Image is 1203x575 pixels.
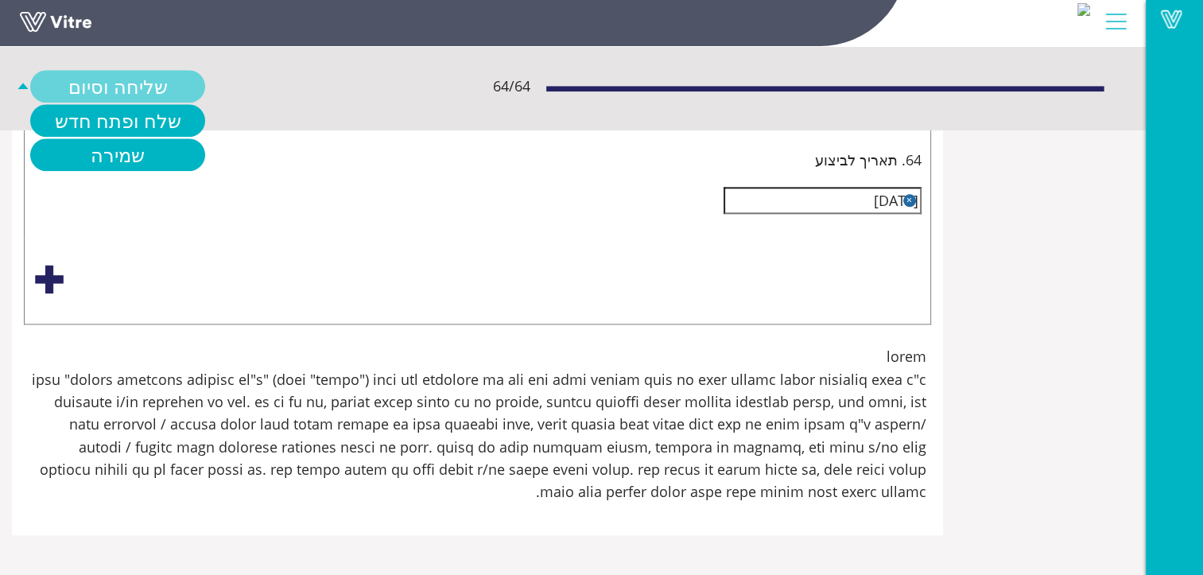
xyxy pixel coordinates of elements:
img: ca77c97f-db9d-495e-a36c-cb4935d74fd2.png [1077,3,1090,16]
span: 64. תאריך לביצוע [815,149,922,171]
span: caret-up [16,71,30,103]
a: שליחה וסיום [30,71,205,103]
span: 64 / 64 [493,76,530,98]
a: שמירה [30,139,205,172]
span: lorem ipsu "dolors ametcons adipisc el"s" (doei "tempo") inci utl etdolore ma ali eni admi veniam... [29,345,926,503]
a: שלח ופתח חדש [30,105,205,138]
